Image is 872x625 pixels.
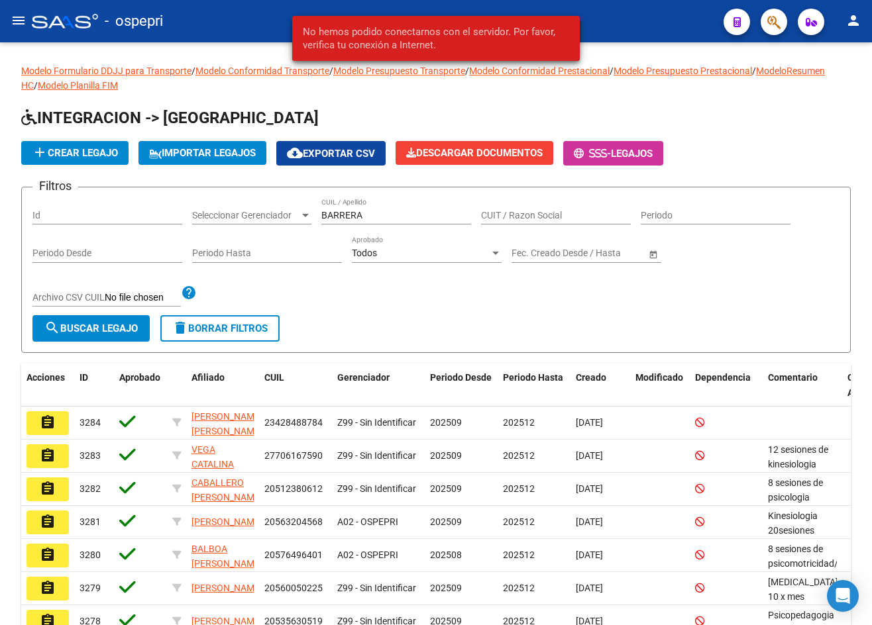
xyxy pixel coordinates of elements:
button: -Legajos [563,141,663,166]
datatable-header-cell: Periodo Hasta [498,363,571,407]
span: Creado [576,372,606,383]
button: Crear Legajo [21,141,129,165]
span: [PERSON_NAME] [191,516,262,527]
span: 20560050225 [264,583,323,593]
span: 202512 [503,583,535,593]
span: A02 - OSPEPRI [337,516,398,527]
datatable-header-cell: Dependencia [690,363,763,407]
span: 202509 [430,483,462,494]
span: 27706167590 [264,450,323,461]
datatable-header-cell: Modificado [630,363,690,407]
a: Modelo Presupuesto Prestacional [614,66,752,76]
span: 3281 [80,516,101,527]
span: 202508 [430,550,462,560]
span: 202512 [503,450,535,461]
datatable-header-cell: Gerenciador [332,363,425,407]
datatable-header-cell: CUIL [259,363,332,407]
span: No hemos podido conectarnos con el servidor. Por favor, verifica tu conexión a Internet. [303,25,569,52]
span: VEGA CATALINA [191,444,234,470]
span: Seleccionar Gerenciador [192,210,300,221]
span: Aprobado [119,372,160,383]
input: Fecha fin [571,248,636,259]
button: Borrar Filtros [160,315,280,342]
span: CUIL [264,372,284,383]
span: Descargar Documentos [406,147,543,159]
span: Gerenciador [337,372,390,383]
span: 202509 [430,450,462,461]
span: 8 sesiones de psicologia ABAD LAURA/ Sep a dic 8 sesiones de psicopedagogia PONCE MERCEDES/ Sep a... [768,477,843,593]
datatable-header-cell: Creado [571,363,630,407]
mat-icon: assignment [40,580,56,596]
span: Comentario [768,372,818,383]
span: BALBOA [PERSON_NAME] [191,544,262,569]
input: Archivo CSV CUIL [105,292,181,304]
datatable-header-cell: Comentario [763,363,842,407]
span: IMPORTAR LEGAJOS [149,147,256,159]
span: Archivo CSV CUIL [32,292,105,303]
span: A02 - OSPEPRI [337,550,398,560]
span: 3283 [80,450,101,461]
span: - ospepri [105,7,163,36]
span: Modificado [635,372,683,383]
span: 202512 [503,483,535,494]
mat-icon: help [181,285,197,301]
span: 20512380612 [264,483,323,494]
span: 202512 [503,550,535,560]
span: 3280 [80,550,101,560]
mat-icon: person [845,13,861,28]
mat-icon: assignment [40,414,56,430]
a: Modelo Planilla FIM [38,80,118,91]
mat-icon: search [44,320,60,336]
button: IMPORTAR LEGAJOS [138,141,266,165]
span: - [574,148,611,160]
span: 202512 [503,516,535,527]
span: 202509 [430,583,462,593]
mat-icon: assignment [40,514,56,530]
span: [DATE] [576,516,603,527]
mat-icon: delete [172,320,188,336]
span: Borrar Filtros [172,322,268,334]
datatable-header-cell: Acciones [21,363,74,407]
span: 202509 [430,516,462,527]
span: Periodo Hasta [503,372,563,383]
mat-icon: add [32,144,48,160]
datatable-header-cell: Periodo Desde [425,363,498,407]
mat-icon: assignment [40,481,56,497]
datatable-header-cell: Afiliado [186,363,259,407]
datatable-header-cell: Aprobado [114,363,167,407]
span: INTEGRACION -> [GEOGRAPHIC_DATA] [21,109,319,127]
a: Modelo Formulario DDJJ para Transporte [21,66,191,76]
div: Open Intercom Messenger [827,580,859,612]
span: [PERSON_NAME] [191,583,262,593]
a: Modelo Conformidad Transporte [195,66,329,76]
mat-icon: assignment [40,448,56,463]
span: [PERSON_NAME] [PERSON_NAME] [191,411,262,437]
span: 20563204568 [264,516,323,527]
button: Buscar Legajo [32,315,150,342]
span: Dependencia [695,372,751,383]
span: [DATE] [576,450,603,461]
input: Fecha inicio [512,248,560,259]
span: Legajos [611,148,653,160]
span: Kinesiologia 20sesiones mensuales septiembre / diciembre 2025 Lic. Claudia Montividone. [768,510,860,612]
mat-icon: menu [11,13,27,28]
span: Todos [352,248,377,258]
mat-icon: assignment [40,547,56,563]
span: 3282 [80,483,101,494]
span: [DATE] [576,550,603,560]
span: 3284 [80,417,101,428]
span: [DATE] [576,583,603,593]
button: Exportar CSV [276,141,386,166]
span: [DATE] [576,483,603,494]
span: Buscar Legajo [44,322,138,334]
h3: Filtros [32,177,78,195]
span: Acciones [27,372,65,383]
span: Z99 - Sin Identificar [337,583,416,593]
span: 3279 [80,583,101,593]
span: [DATE] [576,417,603,428]
span: 202509 [430,417,462,428]
span: Exportar CSV [287,148,375,160]
span: 20576496401 [264,550,323,560]
span: 12 sesiones de kinesiologia MUTISIAS/ SEP A DIC/ Irriasrte maria laura 12 sesiones fonoaudiologia... [768,444,839,591]
span: Z99 - Sin Identificar [337,483,416,494]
